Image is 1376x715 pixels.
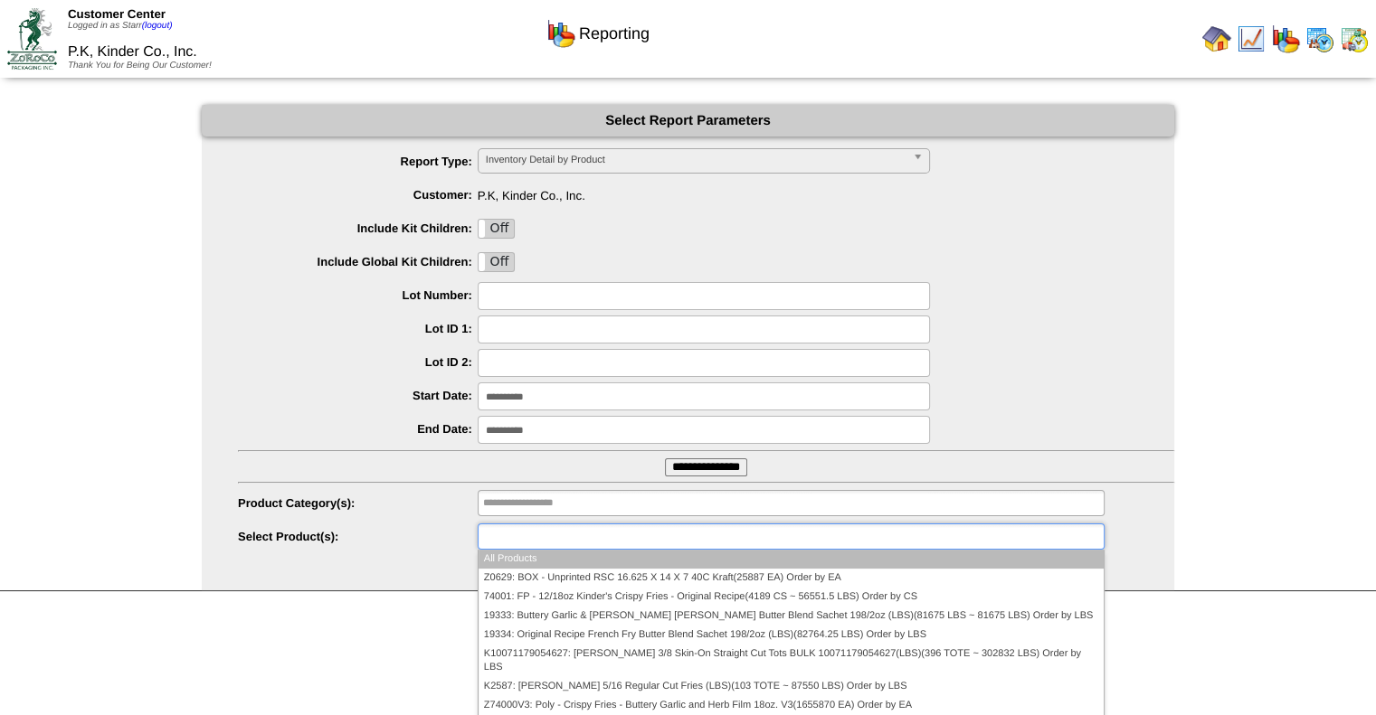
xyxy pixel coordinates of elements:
label: Start Date: [238,389,478,402]
span: P.K, Kinder Co., Inc. [68,44,197,60]
span: Reporting [579,24,650,43]
img: calendarprod.gif [1305,24,1334,53]
img: line_graph.gif [1237,24,1266,53]
span: P.K, Kinder Co., Inc. [238,182,1174,202]
label: Include Global Kit Children: [238,255,478,268]
img: home.gif [1202,24,1231,53]
label: Report Type: [238,155,478,168]
li: 19334: Original Recipe French Fry Butter Blend Sachet 198/2oz (LBS)(82764.25 LBS) Order by LBS [479,626,1104,644]
img: graph.gif [546,19,575,48]
li: Z74000V3: Poly - Crispy Fries - Buttery Garlic and Herb Film 18oz. V3(1655870 EA) Order by EA [479,696,1104,715]
div: Select Report Parameters [202,105,1174,136]
span: Inventory Detail by Product [486,149,906,171]
span: Logged in as Starr [68,21,173,31]
span: Thank You for Being Our Customer! [68,61,212,71]
li: All Products [479,550,1104,569]
label: Off [479,253,514,271]
label: End Date: [238,422,478,436]
div: OnOff [478,219,515,239]
label: Lot ID 2: [238,355,478,369]
label: Customer: [238,188,478,202]
label: Off [479,220,514,238]
li: 19333: Buttery Garlic & [PERSON_NAME] [PERSON_NAME] Butter Blend Sachet 198/2oz (LBS)(81675 LBS ~... [479,607,1104,626]
img: graph.gif [1271,24,1300,53]
li: 74001: FP - 12/18oz Kinder's Crispy Fries - Original Recipe(4189 CS ~ 56551.5 LBS) Order by CS [479,588,1104,607]
label: Select Product(s): [238,530,478,543]
label: Product Category(s): [238,496,478,510]
span: Customer Center [68,7,166,21]
li: K10071179054627: [PERSON_NAME] 3/8 Skin-On Straight Cut Tots BULK 10071179054627(LBS)(396 TOTE ~ ... [479,644,1104,677]
label: Include Kit Children: [238,221,478,235]
li: Z0629: BOX - Unprinted RSC 16.625 X 14 X 7 40C Kraft(25887 EA) Order by EA [479,569,1104,588]
li: K2587: [PERSON_NAME] 5/16 Regular Cut Fries (LBS)(103 TOTE ~ 87550 LBS) Order by LBS [479,677,1104,696]
div: OnOff [478,252,515,272]
label: Lot ID 1: [238,322,478,335]
label: Lot Number: [238,288,478,302]
img: calendarinout.gif [1340,24,1369,53]
a: (logout) [142,21,173,31]
img: ZoRoCo_Logo(Green%26Foil)%20jpg.webp [7,8,57,69]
